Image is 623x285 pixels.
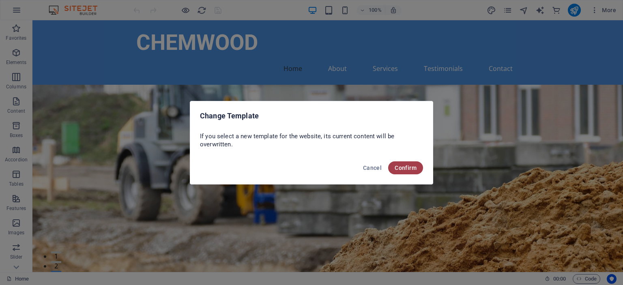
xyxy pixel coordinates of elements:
[200,111,423,121] h2: Change Template
[388,161,423,174] button: Confirm
[363,165,382,171] span: Cancel
[395,165,417,171] span: Confirm
[19,241,29,243] button: 2
[200,132,423,148] p: If you select a new template for the website, its current content will be overwritten.
[360,161,385,174] button: Cancel
[19,251,29,253] button: 3
[19,231,29,233] button: 1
